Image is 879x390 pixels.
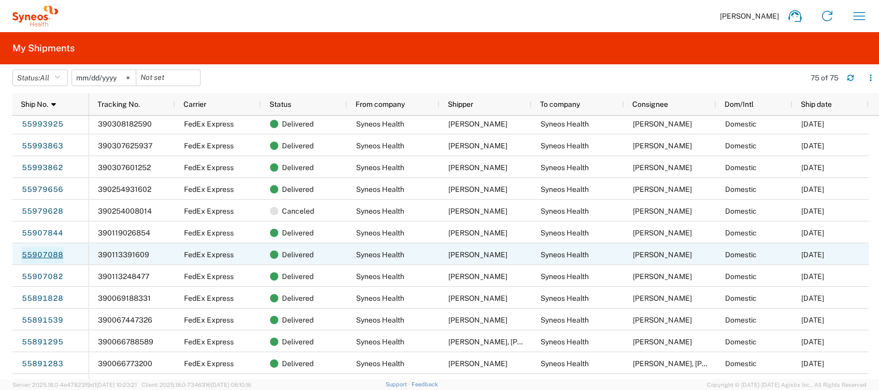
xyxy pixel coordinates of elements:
span: 390119026854 [98,229,150,237]
span: Irene perez [633,207,692,215]
span: Syneos Health [541,338,589,346]
span: 06/23/2025 [801,338,824,346]
span: Delivered [282,353,314,374]
span: Syneos Health [356,272,404,281]
span: Syneos Health [356,338,404,346]
span: To company [540,100,580,108]
span: FedEx Express [184,359,234,368]
span: Domestic [725,316,757,324]
span: Domestic [725,272,757,281]
span: Sala, Giovanni [633,120,692,128]
span: Syneos Health [541,207,589,215]
span: Syneos Health [356,185,404,193]
h2: My Shipments [12,42,75,54]
span: 06/23/2025 [801,207,824,215]
a: 55907082 [21,269,64,285]
span: Server: 2025.18.0-4e47823f9d1 [12,382,137,388]
span: Arancha Abellan [633,229,692,237]
span: 06/24/2025 [801,142,824,150]
span: Agata Kubien [633,272,692,281]
input: Not set [136,70,200,86]
span: 06/18/2025 [801,316,824,324]
span: 390308182590 [98,120,152,128]
span: MAria Sarra [633,163,692,172]
span: Delivered [282,287,314,309]
span: Syneos Health [356,359,404,368]
span: Domestic [725,185,757,193]
span: Syneos Health [356,316,404,324]
span: Delivered [282,244,314,266]
span: 390067447326 [98,316,152,324]
span: Domestic [725,207,757,215]
span: Syneos Health [541,294,589,302]
span: Syneos Health [541,185,589,193]
span: Domestic [725,338,757,346]
a: 55979656 [21,182,64,198]
span: [DATE] 10:23:21 [96,382,137,388]
span: 390069188331 [98,294,151,302]
span: 390307601252 [98,163,151,172]
span: Eugenio Sanchez [448,142,507,150]
span: Eugenio Sanchez [448,229,507,237]
a: 55993925 [21,116,64,133]
span: Domestic [725,120,757,128]
span: Eugenio Sanchez [633,316,692,324]
a: 55993863 [21,138,64,155]
span: Syneos Health [541,250,589,259]
a: 55907088 [21,247,64,263]
span: Beatriz Piqueras [633,185,692,193]
span: 390307625937 [98,142,152,150]
span: Tracking No. [97,100,140,108]
span: FedEx Express [184,120,234,128]
span: Irene perez [633,142,692,150]
span: Syneos Health [541,120,589,128]
span: Delivered [282,309,314,331]
span: FedEx Express [184,250,234,259]
span: Syneos Health [541,229,589,237]
span: Eugenio Sanchez [448,163,507,172]
a: Feedback [412,381,438,387]
span: Syneos Health [541,163,589,172]
span: Eugenio Sanchez [448,272,507,281]
span: Consignee [632,100,668,108]
button: Status:All [12,69,68,86]
a: 55979628 [21,203,64,220]
span: Eugenio Sanchez [448,294,507,302]
span: Syneos Health [541,272,589,281]
a: 55891539 [21,312,64,329]
span: 390113391609 [98,250,149,259]
span: 06/17/2025 [801,294,824,302]
span: Syneos Health [356,294,404,302]
span: Eugenio Sanchez [448,185,507,193]
span: Domestic [725,229,757,237]
span: FedEx Express [184,229,234,237]
span: Syneos Health [356,207,404,215]
a: Support [386,381,412,387]
span: Eugenio Sanchez [448,359,507,368]
span: Syneos Health [356,120,404,128]
span: FedEx Express [184,316,234,324]
span: [PERSON_NAME] [720,11,779,21]
span: Iaroshchuk, Dmytro [633,359,754,368]
span: Eugenio Sanchez [448,207,507,215]
span: Eugenio Sanchez [448,250,507,259]
span: FedEx Express [184,185,234,193]
span: Shipper [448,100,473,108]
span: Canceled [282,200,314,222]
span: Syneos Health [541,316,589,324]
a: 55891295 [21,334,64,351]
span: 390066773200 [98,359,152,368]
span: Irene perez [633,250,692,259]
span: FedEx Express [184,207,234,215]
span: Eugenio Sanchez [448,120,507,128]
span: 06/18/2025 [801,272,824,281]
span: Iaroshchuk, Dmytro [448,338,570,346]
span: Delivered [282,135,314,157]
input: Not set [72,70,136,86]
span: FedEx Express [184,294,234,302]
span: Domestic [725,250,757,259]
span: 06/24/2025 [801,163,824,172]
span: Ship No. [21,100,48,108]
span: 390254008014 [98,207,152,215]
span: Syneos Health [356,229,404,237]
